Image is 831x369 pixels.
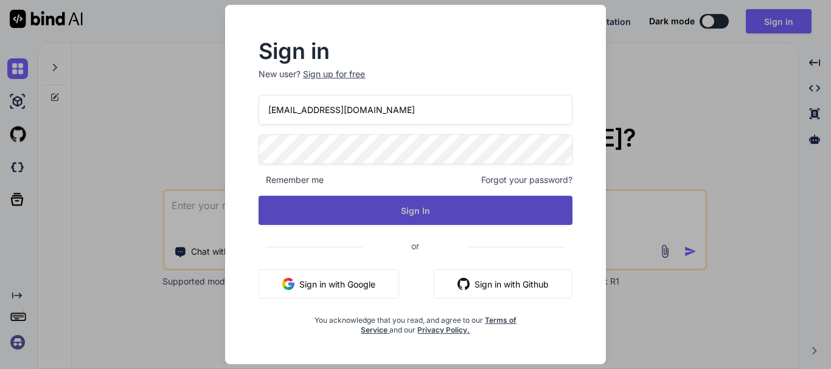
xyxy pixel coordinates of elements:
input: Login or Email [259,95,572,125]
a: Terms of Service [361,316,516,334]
div: Sign up for free [303,68,365,80]
button: Sign In [259,196,572,225]
img: google [282,278,294,290]
h2: Sign in [259,41,572,61]
img: github [457,278,470,290]
span: Remember me [259,174,324,186]
span: or [363,231,468,261]
button: Sign in with Google [259,269,399,298]
span: Forgot your password? [481,174,572,186]
div: You acknowledge that you read, and agree to our and our [311,308,520,335]
p: New user? [259,68,572,95]
a: Privacy Policy. [417,325,470,334]
button: Sign in with Github [434,269,572,298]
